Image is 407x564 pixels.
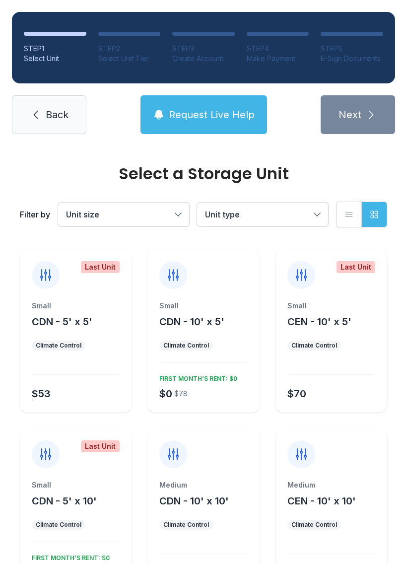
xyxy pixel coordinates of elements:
div: Last Unit [81,440,120,452]
span: Back [46,108,68,122]
div: Last Unit [81,261,120,273]
button: CEN - 10' x 5' [287,315,351,329]
button: CDN - 5' x 10' [32,494,97,508]
div: Climate Control [163,342,209,350]
div: Last Unit [337,261,375,273]
div: Climate Control [36,521,81,529]
button: Unit type [197,203,328,226]
button: CDN - 10' x 10' [159,494,229,508]
span: CEN - 10' x 10' [287,495,356,507]
div: Select Unit Tier [98,54,161,64]
div: FIRST MONTH’S RENT: $0 [155,371,237,383]
div: Climate Control [291,521,337,529]
span: CDN - 5' x 10' [32,495,97,507]
div: Small [32,301,120,311]
div: E-Sign Documents [321,54,383,64]
span: CDN - 5' x 5' [32,316,92,328]
div: STEP 4 [247,44,309,54]
span: Next [339,108,361,122]
span: CDN - 10' x 10' [159,495,229,507]
div: STEP 1 [24,44,86,54]
button: CDN - 5' x 5' [32,315,92,329]
div: Create Account [172,54,235,64]
div: Medium [159,480,247,490]
div: Make Payment [247,54,309,64]
div: Medium [287,480,375,490]
div: STEP 3 [172,44,235,54]
div: $70 [287,387,306,401]
div: $53 [32,387,51,401]
span: CDN - 10' x 5' [159,316,224,328]
span: Unit type [205,210,240,219]
span: Request Live Help [169,108,255,122]
button: Unit size [58,203,189,226]
div: STEP 5 [321,44,383,54]
div: Select a Storage Unit [20,166,387,182]
div: Select Unit [24,54,86,64]
span: CEN - 10' x 5' [287,316,351,328]
button: CDN - 10' x 5' [159,315,224,329]
div: $78 [174,389,188,399]
div: Small [32,480,120,490]
div: Filter by [20,209,50,220]
button: CEN - 10' x 10' [287,494,356,508]
div: Small [287,301,375,311]
div: Climate Control [163,521,209,529]
div: FIRST MONTH’S RENT: $0 [28,550,110,562]
div: Climate Control [291,342,337,350]
div: STEP 2 [98,44,161,54]
span: Unit size [66,210,99,219]
div: Climate Control [36,342,81,350]
div: $0 [159,387,172,401]
div: Small [159,301,247,311]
